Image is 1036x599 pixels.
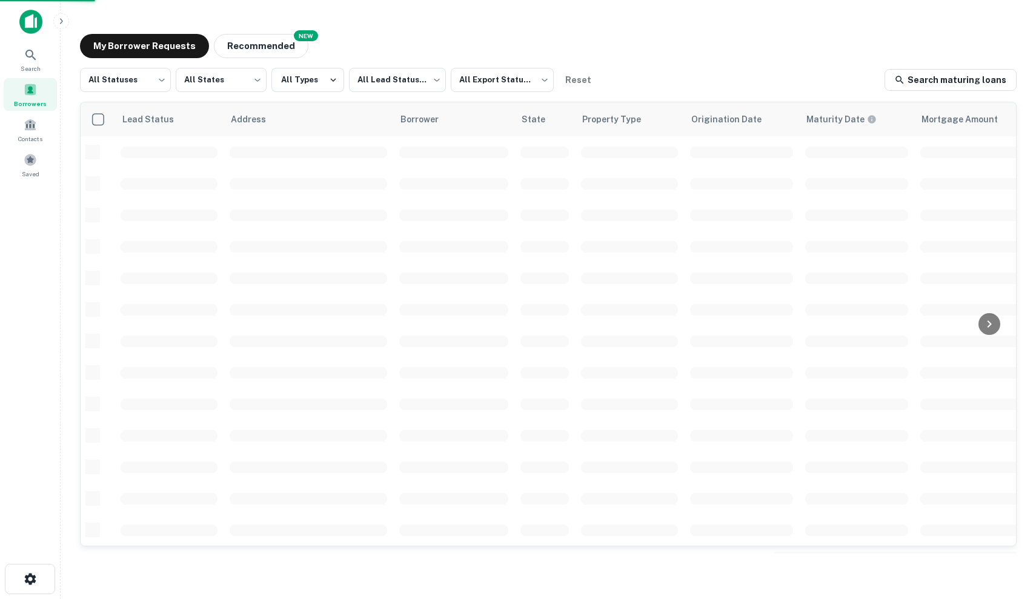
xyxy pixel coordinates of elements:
[115,102,224,136] th: Lead Status
[575,102,684,136] th: Property Type
[806,113,892,126] span: Maturity dates displayed may be estimated. Please contact the lender for the most accurate maturi...
[19,10,42,34] img: capitalize-icon.png
[559,68,597,92] button: Reset
[18,134,42,144] span: Contacts
[914,102,1035,136] th: Mortgage Amount
[799,102,914,136] th: Maturity dates displayed may be estimated. Please contact the lender for the most accurate maturi...
[975,502,1036,560] iframe: Chat Widget
[122,112,190,127] span: Lead Status
[885,69,1017,91] a: Search maturing loans
[214,34,308,58] button: Recommended
[691,112,777,127] span: Origination Date
[921,112,1014,127] span: Mortgage Amount
[231,112,282,127] span: Address
[4,78,57,111] a: Borrowers
[4,148,57,181] a: Saved
[4,113,57,146] a: Contacts
[224,102,393,136] th: Address
[80,34,209,58] button: My Borrower Requests
[271,68,344,92] button: All Types
[21,64,41,73] span: Search
[400,112,454,127] span: Borrower
[22,169,39,179] span: Saved
[684,102,799,136] th: Origination Date
[14,99,47,108] span: Borrowers
[4,43,57,76] a: Search
[582,112,657,127] span: Property Type
[294,30,318,41] div: NEW
[176,64,267,96] div: All States
[806,113,865,126] h6: Maturity Date
[806,113,877,126] div: Maturity dates displayed may be estimated. Please contact the lender for the most accurate maturi...
[522,112,561,127] span: State
[349,64,446,96] div: All Lead Statuses
[80,64,171,96] div: All Statuses
[393,102,514,136] th: Borrower
[514,102,575,136] th: State
[451,64,554,96] div: All Export Statuses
